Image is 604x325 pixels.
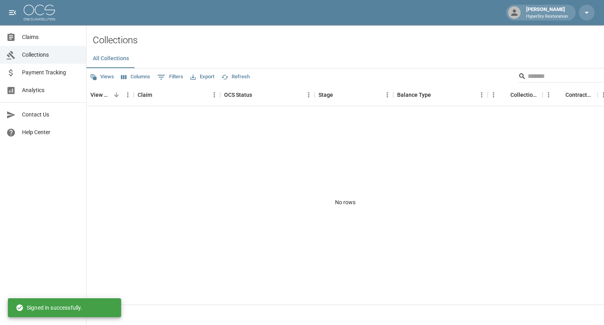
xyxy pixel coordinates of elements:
[5,5,20,20] button: open drawer
[499,89,510,100] button: Sort
[554,89,565,100] button: Sort
[93,35,604,46] h2: Collections
[22,111,80,119] span: Contact Us
[155,71,185,83] button: Show filters
[518,70,602,84] div: Search
[543,84,598,106] div: Contractor Amount
[122,89,134,101] button: Menu
[224,84,252,106] div: OCS Status
[111,89,122,100] button: Sort
[476,89,488,101] button: Menu
[488,84,543,106] div: Collections Fee
[88,71,116,83] button: Views
[22,86,80,94] span: Analytics
[90,84,111,106] div: View Collection
[22,33,80,41] span: Claims
[220,84,315,106] div: OCS Status
[381,89,393,101] button: Menu
[134,84,220,106] div: Claim
[565,84,594,106] div: Contractor Amount
[333,89,344,100] button: Sort
[397,84,431,106] div: Balance Type
[87,106,604,299] div: No rows
[22,68,80,77] span: Payment Tracking
[87,49,135,68] button: All Collections
[510,84,539,106] div: Collections Fee
[119,71,152,83] button: Select columns
[152,89,163,100] button: Sort
[319,84,333,106] div: Stage
[303,89,315,101] button: Menu
[16,301,82,315] div: Signed in successfully.
[431,89,442,100] button: Sort
[393,84,488,106] div: Balance Type
[543,89,554,101] button: Menu
[24,5,55,20] img: ocs-logo-white-transparent.png
[22,128,80,137] span: Help Center
[488,89,499,101] button: Menu
[523,6,571,20] div: [PERSON_NAME]
[87,84,134,106] div: View Collection
[219,71,252,83] button: Refresh
[22,51,80,59] span: Collections
[188,71,216,83] button: Export
[138,84,152,106] div: Claim
[208,89,220,101] button: Menu
[252,89,263,100] button: Sort
[87,49,604,68] div: dynamic tabs
[315,84,393,106] div: Stage
[526,13,568,20] p: HyperDry Restoration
